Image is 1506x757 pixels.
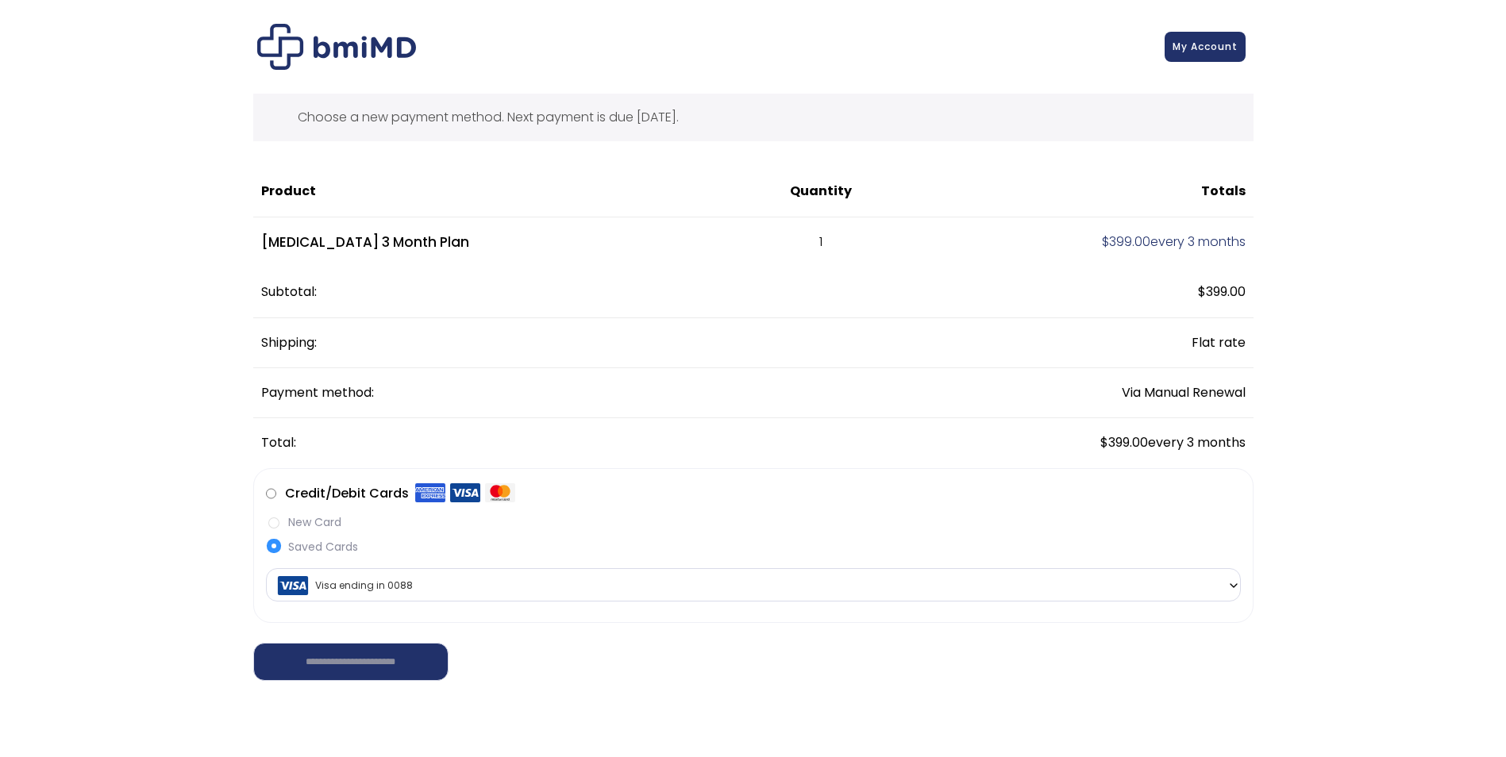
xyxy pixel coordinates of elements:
[415,482,445,503] img: Amex
[1100,433,1148,452] span: 399.00
[1102,232,1109,251] span: $
[253,94,1254,141] div: Choose a new payment method. Next payment is due [DATE].
[905,167,1254,217] th: Totals
[266,514,1241,531] label: New Card
[1100,433,1108,452] span: $
[1165,32,1246,62] a: My Account
[1198,282,1206,301] span: $
[253,267,905,317] th: Subtotal:
[253,318,905,368] th: Shipping:
[485,482,515,503] img: Mastercard
[905,318,1254,368] td: Flat rate
[253,167,737,217] th: Product
[1173,40,1238,53] span: My Account
[1198,282,1246,301] span: 399.00
[253,217,737,268] td: [MEDICAL_DATA] 3 Month Plan
[266,568,1241,601] span: Visa ending in 0088
[905,217,1254,268] td: every 3 months
[266,539,1241,555] label: Saved Cards
[253,418,905,467] th: Total:
[905,418,1254,467] td: every 3 months
[737,217,905,268] td: 1
[905,368,1254,418] td: Via Manual Renewal
[1102,232,1150,251] span: 399.00
[285,481,515,506] label: Credit/Debit Cards
[257,24,416,70] img: Checkout
[271,569,1236,602] span: Visa ending in 0088
[450,482,480,503] img: Visa
[253,368,905,418] th: Payment method:
[737,167,905,217] th: Quantity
